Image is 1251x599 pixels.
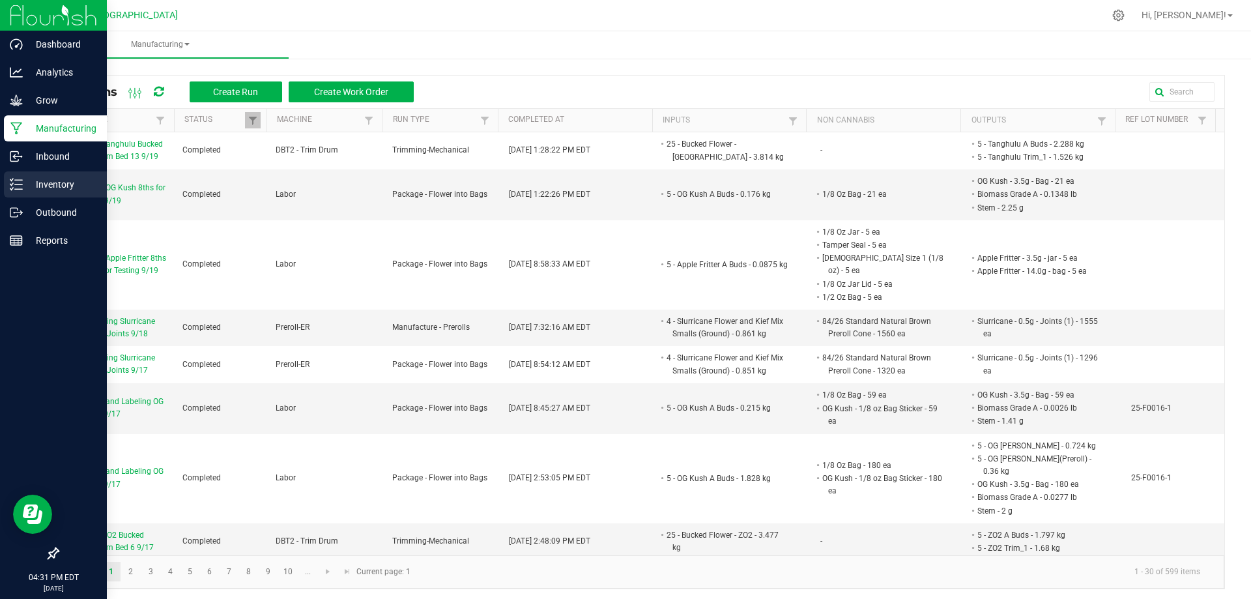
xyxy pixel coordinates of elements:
span: Manufacturing Slurricane .5g Infused Joints 9/18 [66,315,167,340]
p: [DATE] [6,583,101,593]
span: Preroll-ER [276,360,309,369]
p: Inventory [23,177,101,192]
li: 5 - Apple Fritter A Buds - 0.0875 kg [665,258,788,271]
a: Page 3 [141,562,160,581]
li: 84/26 Standard Natural Brown Preroll Cone - 1320 ea [820,351,944,377]
td: - [812,132,968,169]
li: Biomass Grade A - 0.0277 lb [975,491,1099,504]
li: 5 - OG Kush A Buds - 0.215 kg [665,402,788,415]
button: Create Run [190,81,282,102]
span: Completed [182,259,221,269]
li: Slurricane - 0.5g - Joints (1) - 1296 ea [975,351,1099,377]
a: Page 7 [220,562,238,581]
li: 5 - Tanghulu A Buds - 2.288 kg [975,138,1099,151]
iframe: Resource center [13,495,52,534]
span: [GEOGRAPHIC_DATA] [89,10,178,21]
span: DBT2 - Trim Drum [276,145,338,154]
a: Page 4 [161,562,180,581]
span: Package - Flower into Bags [392,473,487,482]
p: Outbound [23,205,101,220]
span: Package - Flower into Bags [392,403,487,413]
a: Filter [245,112,261,128]
span: 25-F0016-1 [1131,403,1172,413]
span: [DATE] 8:58:33 AM EDT [509,259,590,269]
inline-svg: Inbound [10,150,23,163]
span: Manufacturing Slurricane .5g Infused Joints 9/17 [66,352,167,377]
span: Completed [182,536,221,546]
span: Trimming Tanghulu Bucked Material from Bed 13 9/19 [66,138,167,163]
a: Filter [1094,113,1110,129]
li: Stem - 1.41 g [975,415,1099,428]
a: Go to the last page [338,562,356,581]
li: 5 - ZO2 Trim_1 - 1.68 kg [975,542,1099,555]
li: 1/8 Oz Bag - 59 ea [820,388,944,402]
inline-svg: Dashboard [10,38,23,51]
li: 1/2 Oz Bag - 5 ea [820,291,944,304]
span: 25-F0016-1 [1131,473,1172,482]
li: Tamper Seal - 5 ea [820,239,944,252]
th: Inputs [652,109,807,132]
input: Search [1149,82,1215,102]
li: Biomass Grade A - 0.0026 lb [975,402,1099,415]
span: Packaging and Labeling OG Kush 8ths 9/17 [66,465,167,490]
span: Packaging OG Kush 8ths for Staff Pack 9/19 [66,182,167,207]
span: [DATE] 2:53:05 PM EDT [509,473,590,482]
li: Biomass Grade A - 0.1348 lb [975,188,1099,201]
a: Filter [152,112,168,128]
p: Analytics [23,65,101,80]
inline-svg: Inventory [10,178,23,191]
span: Packaging and Labeling OG Kush 8ths 9/17 [66,396,167,420]
a: Go to the next page [319,562,338,581]
p: 04:31 PM EDT [6,572,101,583]
a: StatusSortable [184,115,245,125]
span: Labor [276,190,296,199]
span: Completed [182,323,221,332]
inline-svg: Grow [10,94,23,107]
a: Page 9 [259,562,278,581]
inline-svg: Manufacturing [10,122,23,135]
button: Create Work Order [289,81,414,102]
span: Packaging Apple Fritter 8ths and Halfs for Testing 9/19 [66,252,167,277]
li: 25 - Bucked Flower - [GEOGRAPHIC_DATA] - 3.814 kg [665,138,788,163]
li: Slurricane - 0.5g - Joints (1) - 1555 ea [975,315,1099,340]
li: OG Kush - 1/8 oz Bag Sticker - 180 ea [820,472,944,497]
li: Apple Fritter - 14.0g - bag - 5 ea [975,265,1099,278]
li: [DEMOGRAPHIC_DATA] Size 1 (1/8 oz) - 5 ea [820,252,944,277]
p: Inbound [23,149,101,164]
span: Preroll-ER [276,323,309,332]
span: Completed [182,360,221,369]
li: 25 - Bucked Flower - ZO2 - 3.477 kg [665,529,788,554]
li: 5 - ZO2 A Buds - 1.797 kg [975,529,1099,542]
a: Completed AtSortable [508,115,647,125]
li: 1/8 Oz Bag - 180 ea [820,459,944,472]
p: Manufacturing [23,121,101,136]
p: Grow [23,93,101,108]
span: Manufacturing [31,39,289,50]
li: OG Kush - 3.5g - Bag - 180 ea [975,478,1099,491]
th: Outputs [960,109,1115,132]
li: 4 - Slurricane Flower and Kief Mix Smalls (Ground) - 0.861 kg [665,315,788,340]
span: Completed [182,473,221,482]
span: Go to the next page [323,566,333,577]
p: Dashboard [23,37,101,52]
a: Page 1 [102,562,121,581]
a: Page 11 [298,562,317,581]
span: Hi, [PERSON_NAME]! [1142,10,1226,20]
li: 1/8 Oz Jar Lid - 5 ea [820,278,944,291]
span: Package - Flower into Bags [392,360,487,369]
li: OG Kush - 3.5g - Bag - 59 ea [975,388,1099,402]
span: DBT2 - Trim Drum [276,536,338,546]
div: All Runs [68,81,424,103]
li: 5 - OG [PERSON_NAME](Preroll) - 0.36 kg [975,452,1099,478]
li: 5 - OG [PERSON_NAME] - 0.724 kg [975,439,1099,452]
li: 1/8 Oz Jar - 5 ea [820,226,944,239]
a: Ref Lot NumberSortable [1125,115,1194,125]
inline-svg: Reports [10,234,23,247]
a: Manufacturing [31,31,289,59]
span: [DATE] 1:28:22 PM EDT [509,145,590,154]
kendo-pager: Current page: 1 [58,555,1224,589]
span: Labor [276,403,296,413]
li: OG Kush - 1/8 oz Bag Sticker - 59 ea [820,402,944,428]
span: Go to the last page [342,566,352,577]
span: Package - Flower into Bags [392,190,487,199]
